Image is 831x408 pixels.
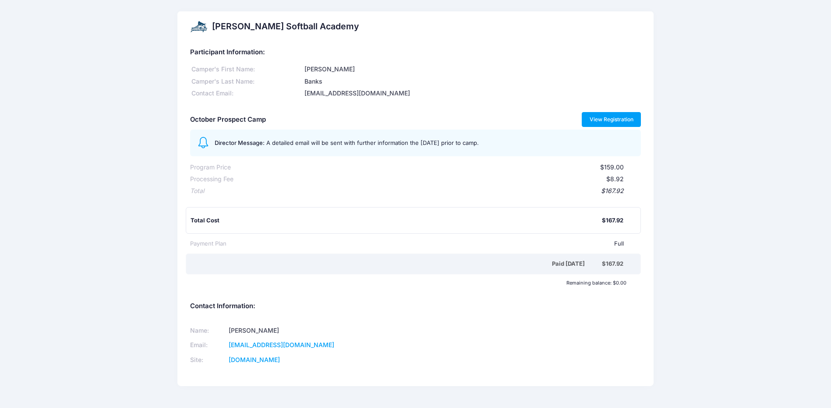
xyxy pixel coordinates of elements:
a: [DOMAIN_NAME] [229,356,280,363]
div: Banks [303,77,640,86]
a: View Registration [582,112,641,127]
span: Director Message: [215,139,265,146]
div: Camper's First Name: [190,65,303,74]
h5: Contact Information: [190,302,641,310]
div: [EMAIL_ADDRESS][DOMAIN_NAME] [303,89,640,98]
h5: Participant Information: [190,49,641,56]
div: Program Price [190,163,231,172]
div: Full [226,239,624,248]
div: Remaining balance: $0.00 [186,280,631,285]
div: Total Cost [191,216,602,225]
span: A detailed email will be sent with further information the [DATE] prior to camp. [266,139,479,146]
td: Site: [190,353,226,368]
div: Payment Plan [190,239,226,248]
h5: October Prospect Camp [190,116,266,124]
div: $167.92 [204,186,624,196]
div: $167.92 [602,260,623,268]
div: Paid [DATE] [192,260,602,268]
div: Camper's Last Name: [190,77,303,86]
div: Contact Email: [190,89,303,98]
div: $8.92 [233,175,624,184]
a: [EMAIL_ADDRESS][DOMAIN_NAME] [229,341,334,348]
td: Name: [190,323,226,338]
div: $167.92 [602,216,623,225]
div: [PERSON_NAME] [303,65,640,74]
div: Total [190,186,204,196]
td: Email: [190,338,226,353]
h2: [PERSON_NAME] Softball Academy [212,21,359,32]
div: Processing Fee [190,175,233,184]
span: $159.00 [600,163,624,171]
td: [PERSON_NAME] [226,323,404,338]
